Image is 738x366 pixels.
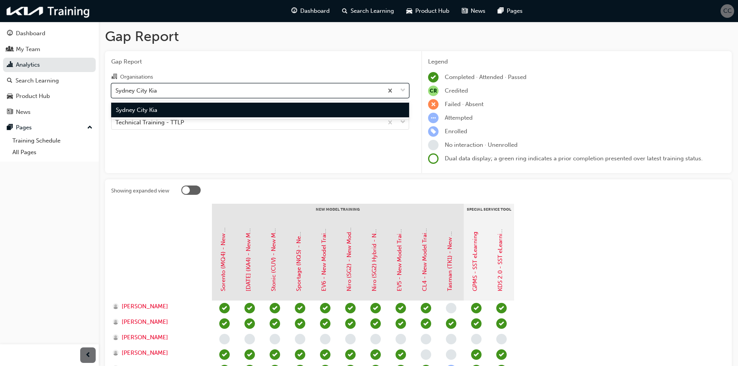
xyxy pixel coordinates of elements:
[400,3,456,19] a: car-iconProduct Hub
[445,74,526,81] span: Completed · Attended · Passed
[471,232,478,291] a: GPMS - SST eLearning
[244,349,255,360] span: learningRecordVerb_COMPLETE-icon
[295,349,305,360] span: learningRecordVerb_COMPLETE-icon
[370,303,381,313] span: learningRecordVerb_COMPLETE-icon
[346,171,353,291] a: Niro (SG2) - New Model Training - eLearning
[3,89,96,103] a: Product Hub
[7,30,13,37] span: guage-icon
[445,87,468,94] span: Credited
[295,334,305,344] span: learningRecordVerb_NONE-icon
[406,6,412,16] span: car-icon
[244,334,255,344] span: learningRecordVerb_NONE-icon
[16,92,50,101] div: Product Hub
[471,334,482,344] span: learningRecordVerb_NONE-icon
[300,7,330,15] span: Dashboard
[507,7,523,15] span: Pages
[721,4,734,18] button: CC
[120,73,153,81] div: Organisations
[320,349,330,360] span: learningRecordVerb_COMPLETE-icon
[471,349,482,360] span: learningRecordVerb_PASS-icon
[446,303,456,313] span: learningRecordVerb_NONE-icon
[421,318,431,329] span: learningRecordVerb_PASS-icon
[421,303,431,313] span: learningRecordVerb_PASS-icon
[421,334,431,344] span: learningRecordVerb_NONE-icon
[496,334,507,344] span: learningRecordVerb_NONE-icon
[122,349,168,357] span: [PERSON_NAME]
[446,163,453,291] a: Tasman (TK1) - New Model Training - eLearning
[445,114,473,121] span: Attempted
[122,302,168,311] span: [PERSON_NAME]
[16,108,31,117] div: News
[400,86,406,96] span: down-icon
[3,42,96,57] a: My Team
[270,334,280,344] span: learningRecordVerb_NONE-icon
[87,123,93,133] span: up-icon
[396,334,406,344] span: learningRecordVerb_NONE-icon
[270,303,280,313] span: learningRecordVerb_PASS-icon
[370,318,381,329] span: learningRecordVerb_COMPLETE-icon
[421,349,431,360] span: learningRecordVerb_NONE-icon
[336,3,400,19] a: search-iconSearch Learning
[270,165,277,291] a: Stonic (CUV) - New Model Training - eLearning
[320,189,327,291] a: EV6 - New Model Training - eLearning
[428,99,439,110] span: learningRecordVerb_FAIL-icon
[3,105,96,119] a: News
[219,349,230,360] span: learningRecordVerb_COMPLETE-icon
[16,29,45,38] div: Dashboard
[3,74,96,88] a: Search Learning
[428,72,439,82] span: learningRecordVerb_COMPLETE-icon
[3,120,96,135] button: Pages
[219,303,230,313] span: learningRecordVerb_COMPLETE-icon
[351,7,394,15] span: Search Learning
[462,6,468,16] span: news-icon
[345,318,356,329] span: learningRecordVerb_COMPLETE-icon
[492,3,529,19] a: pages-iconPages
[445,141,518,148] span: No interaction · Unenrolled
[320,318,330,329] span: learningRecordVerb_COMPLETE-icon
[9,146,96,158] a: All Pages
[111,74,117,81] span: organisation-icon
[320,334,330,344] span: learningRecordVerb_NONE-icon
[496,318,507,329] span: learningRecordVerb_COMPLETE-icon
[428,113,439,123] span: learningRecordVerb_ATTEMPT-icon
[3,26,96,41] a: Dashboard
[111,57,409,66] span: Gap Report
[496,303,507,313] span: learningRecordVerb_COMPLETE-icon
[396,349,406,360] span: learningRecordVerb_PASS-icon
[446,318,456,329] span: learningRecordVerb_PASS-icon
[445,101,483,108] span: Failed · Absent
[320,303,330,313] span: learningRecordVerb_COMPLETE-icon
[3,58,96,72] a: Analytics
[3,25,96,120] button: DashboardMy TeamAnalyticsSearch LearningProduct HubNews
[16,123,32,132] div: Pages
[456,3,492,19] a: news-iconNews
[464,204,514,223] div: Special Service Tool
[219,318,230,329] span: learningRecordVerb_COMPLETE-icon
[9,135,96,147] a: Training Schedule
[723,7,732,15] span: CC
[446,349,456,360] span: learningRecordVerb_NONE-icon
[7,109,13,116] span: news-icon
[345,349,356,360] span: learningRecordVerb_COMPLETE-icon
[400,117,406,127] span: down-icon
[445,128,467,135] span: Enrolled
[85,351,91,360] span: prev-icon
[15,76,59,85] div: Search Learning
[4,3,93,19] img: kia-training
[370,349,381,360] span: learningRecordVerb_COMPLETE-icon
[396,318,406,329] span: learningRecordVerb_PASS-icon
[113,333,205,342] a: [PERSON_NAME]
[471,7,485,15] span: News
[245,165,252,291] a: [DATE] (KA4) - New Model Training - eLearning
[7,46,13,53] span: people-icon
[116,107,157,113] span: Sydney City Kia
[342,6,347,16] span: search-icon
[105,28,732,45] h1: Gap Report
[295,318,305,329] span: learningRecordVerb_COMPLETE-icon
[270,349,280,360] span: learningRecordVerb_PASS-icon
[396,189,403,291] a: EV5 - New Model Training - eLearning
[428,126,439,137] span: learningRecordVerb_ENROLL-icon
[496,349,507,360] span: learningRecordVerb_COMPLETE-icon
[16,45,40,54] div: My Team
